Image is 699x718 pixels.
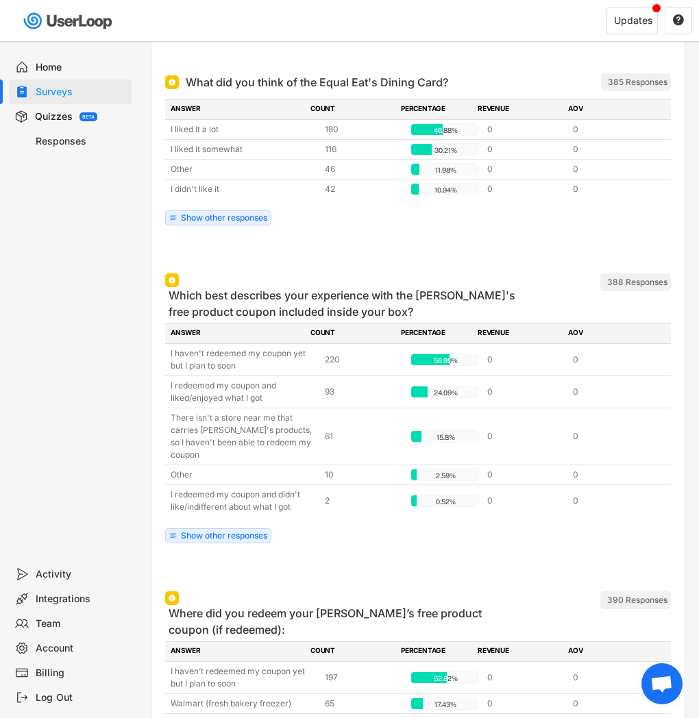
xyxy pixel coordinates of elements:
text:  [673,14,684,26]
div: 2.59% [414,469,477,482]
div: I liked it somewhat [171,143,317,156]
div: Log Out [36,691,126,704]
div: 0 [487,386,565,398]
div: 220 [325,354,402,366]
div: 0.52% [414,495,477,508]
div: Other [171,163,317,175]
div: 390 Responses [607,595,667,606]
div: 10 [325,469,402,481]
div: 17.43% [414,698,477,710]
div: 52.82% [414,672,477,684]
div: COUNT [310,327,393,340]
div: COUNT [310,645,393,658]
div: Team [36,617,126,630]
div: 61 [325,430,402,443]
div: 65 [325,697,402,710]
div: Other [171,469,317,481]
div: ANSWER [171,645,302,658]
div: 46 [325,163,402,175]
div: Billing [36,667,126,680]
div: Account [36,642,126,655]
div: 0 [487,671,565,684]
div: PERCENTAGE [401,645,469,658]
div: 30.21% [414,144,477,156]
div: 0 [573,495,650,507]
div: 24.09% [414,386,477,399]
div: REVENUE [478,645,560,658]
div: REVENUE [478,327,560,340]
div: 0 [487,183,565,195]
div: 0 [487,495,565,507]
div: 0 [487,123,565,136]
div: I haven't redeemed my coupon yet but I plan to soon [171,347,317,372]
div: 93 [325,386,402,398]
div: 0 [573,469,650,481]
div: 0 [573,430,650,443]
div: REVENUE [478,103,560,116]
div: Home [36,61,126,74]
div: Activity [36,568,126,581]
div: 116 [325,143,402,156]
div: I liked it a lot [171,123,317,136]
div: I haven’t redeemed my coupon yet but I plan to soon [171,665,317,690]
div: I redeemed my coupon and liked/enjoyed what I got [171,380,317,404]
img: userloop-logo-01.svg [21,7,117,35]
div: 11.98% [414,164,477,176]
div: Surveys [36,86,126,99]
div: PERCENTAGE [401,327,469,340]
div: ANSWER [171,103,302,116]
div: 0 [487,469,565,481]
div: I didn't like it [171,183,317,195]
div: BETA [82,114,95,119]
div: Which best describes your experience with the [PERSON_NAME]'s free product coupon included inside... [169,287,520,320]
div: Responses [36,135,126,148]
div: 0 [573,143,650,156]
div: 0 [487,430,565,443]
div: Where did you redeem your [PERSON_NAME]’s free product coupon (if redeemed): [169,605,520,638]
div: PERCENTAGE [401,103,469,116]
div: 15.8% [414,431,477,443]
div: Open chat [641,663,683,704]
div: 0 [573,163,650,175]
div: 180 [325,123,402,136]
div: 0 [487,697,565,710]
div: What did you think of the Equal Eat's Dining Card? [186,74,448,90]
button:  [672,14,685,27]
div: Integrations [36,593,126,606]
div: 388 Responses [607,277,667,288]
div: 0 [573,386,650,398]
div: ANSWER [171,327,302,340]
div: 2 [325,495,402,507]
div: AOV [568,645,650,658]
div: AOV [568,327,650,340]
div: 56.99% [414,354,477,367]
img: Single Select [168,594,176,602]
div: 197 [325,671,402,684]
div: Show other responses [181,532,267,540]
div: 46.88% [414,124,477,136]
div: 0 [573,123,650,136]
div: I redeemed my coupon and didn't like/indifferent about what I got [171,488,317,513]
img: Single Select [168,78,176,86]
div: 42 [325,183,402,195]
div: 0 [487,143,565,156]
div: 385 Responses [608,77,667,88]
div: Walmart (fresh bakery freezer) [171,697,317,710]
div: Show other responses [181,214,267,222]
div: 0 [487,163,565,175]
div: There isn't a store near me that carries [PERSON_NAME]'s products, so I haven't been able to rede... [171,412,317,461]
div: 0 [573,697,650,710]
div: 10.94% [414,184,477,196]
div: 0 [487,354,565,366]
div: 0 [573,354,650,366]
div: AOV [568,103,650,116]
div: COUNT [310,103,393,116]
img: Single Select [168,276,176,284]
div: 0 [573,671,650,684]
